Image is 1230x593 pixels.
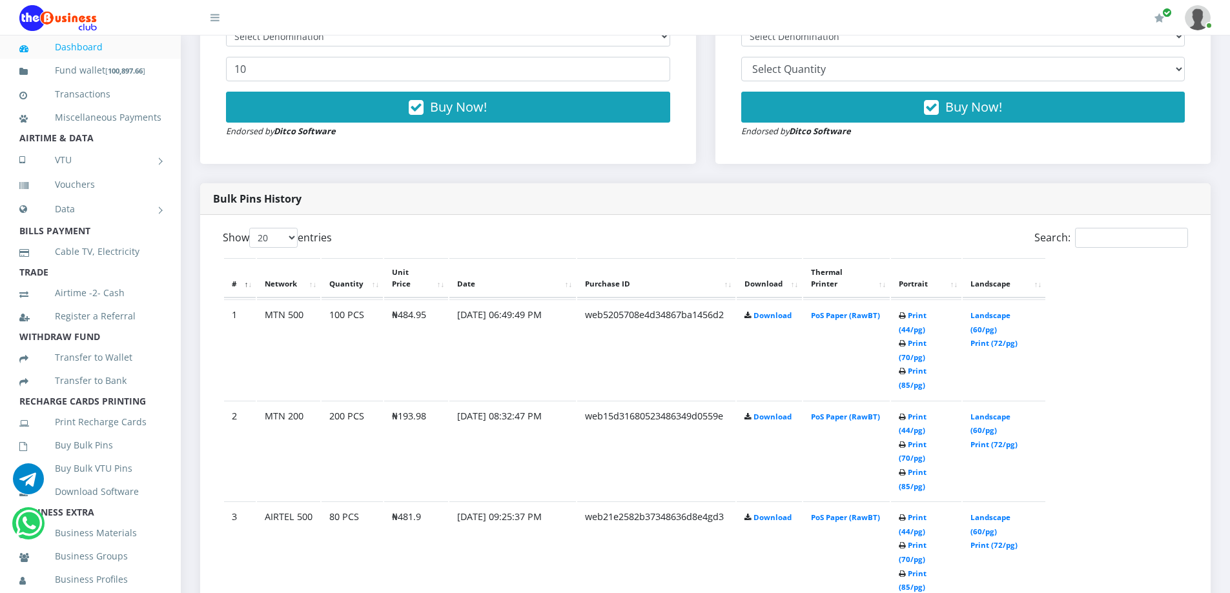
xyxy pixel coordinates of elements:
[449,401,576,501] td: [DATE] 08:32:47 PM
[19,301,161,331] a: Register a Referral
[963,258,1045,298] th: Landscape: activate to sort column ascending
[19,477,161,507] a: Download Software
[577,258,735,298] th: Purchase ID: activate to sort column ascending
[19,32,161,62] a: Dashboard
[226,125,336,137] small: Endorsed by
[803,258,890,298] th: Thermal Printer: activate to sort column ascending
[19,541,161,571] a: Business Groups
[449,299,576,399] td: [DATE] 06:49:49 PM
[13,473,44,494] a: Chat for support
[19,5,97,31] img: Logo
[257,401,320,501] td: MTN 200
[899,512,927,536] a: Print (44/pg)
[19,103,161,132] a: Miscellaneous Payments
[577,401,735,501] td: web15d31680523486349d0559e
[249,228,298,248] select: Showentries
[257,299,320,399] td: MTN 500
[224,258,256,298] th: #: activate to sort column descending
[1075,228,1188,248] input: Search:
[19,454,161,483] a: Buy Bulk VTU Pins
[899,366,927,390] a: Print (85/pg)
[430,98,487,116] span: Buy Now!
[108,66,143,75] b: 100,897.66
[970,338,1018,348] a: Print (72/pg)
[224,299,256,399] td: 1
[19,170,161,199] a: Vouchers
[322,401,383,501] td: 200 PCS
[257,258,320,298] th: Network: activate to sort column ascending
[322,258,383,298] th: Quantity: activate to sort column ascending
[19,55,161,86] a: Fund wallet[100,897.66]
[105,66,145,75] small: [ ]
[384,401,448,501] td: ₦193.98
[224,401,256,501] td: 2
[213,192,302,206] strong: Bulk Pins History
[223,228,332,248] label: Show entries
[945,98,1002,116] span: Buy Now!
[970,512,1010,536] a: Landscape (60/pg)
[322,299,383,399] td: 100 PCS
[19,407,161,437] a: Print Recharge Cards
[970,412,1010,436] a: Landscape (60/pg)
[970,310,1010,334] a: Landscape (60/pg)
[899,338,927,362] a: Print (70/pg)
[19,430,161,460] a: Buy Bulk Pins
[741,92,1185,123] button: Buy Now!
[1034,228,1188,248] label: Search:
[811,512,880,522] a: PoS Paper (RawBT)
[19,79,161,109] a: Transactions
[1162,8,1172,17] span: Renew/Upgrade Subscription
[970,540,1018,550] a: Print (72/pg)
[737,258,802,298] th: Download: activate to sort column ascending
[891,258,961,298] th: Portrait: activate to sort column ascending
[753,310,792,320] a: Download
[384,299,448,399] td: ₦484.95
[19,237,161,266] a: Cable TV, Electricity
[19,518,161,548] a: Business Materials
[577,299,735,399] td: web5205708e4d34867ba1456d2
[226,92,670,123] button: Buy Now!
[899,467,927,491] a: Print (85/pg)
[449,258,576,298] th: Date: activate to sort column ascending
[753,412,792,421] a: Download
[19,366,161,396] a: Transfer to Bank
[811,412,880,421] a: PoS Paper (RawBT)
[19,193,161,225] a: Data
[19,278,161,308] a: Airtime -2- Cash
[226,57,670,81] input: Enter Quantity
[811,310,880,320] a: PoS Paper (RawBT)
[970,439,1018,449] a: Print (72/pg)
[1154,13,1164,23] i: Renew/Upgrade Subscription
[384,258,448,298] th: Unit Price: activate to sort column ascending
[753,512,792,522] a: Download
[899,439,927,463] a: Print (70/pg)
[741,125,851,137] small: Endorsed by
[899,568,927,592] a: Print (85/pg)
[1185,5,1211,30] img: User
[15,518,42,539] a: Chat for support
[19,343,161,372] a: Transfer to Wallet
[789,125,851,137] strong: Ditco Software
[899,540,927,564] a: Print (70/pg)
[899,412,927,436] a: Print (44/pg)
[899,310,927,334] a: Print (44/pg)
[19,144,161,176] a: VTU
[274,125,336,137] strong: Ditco Software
